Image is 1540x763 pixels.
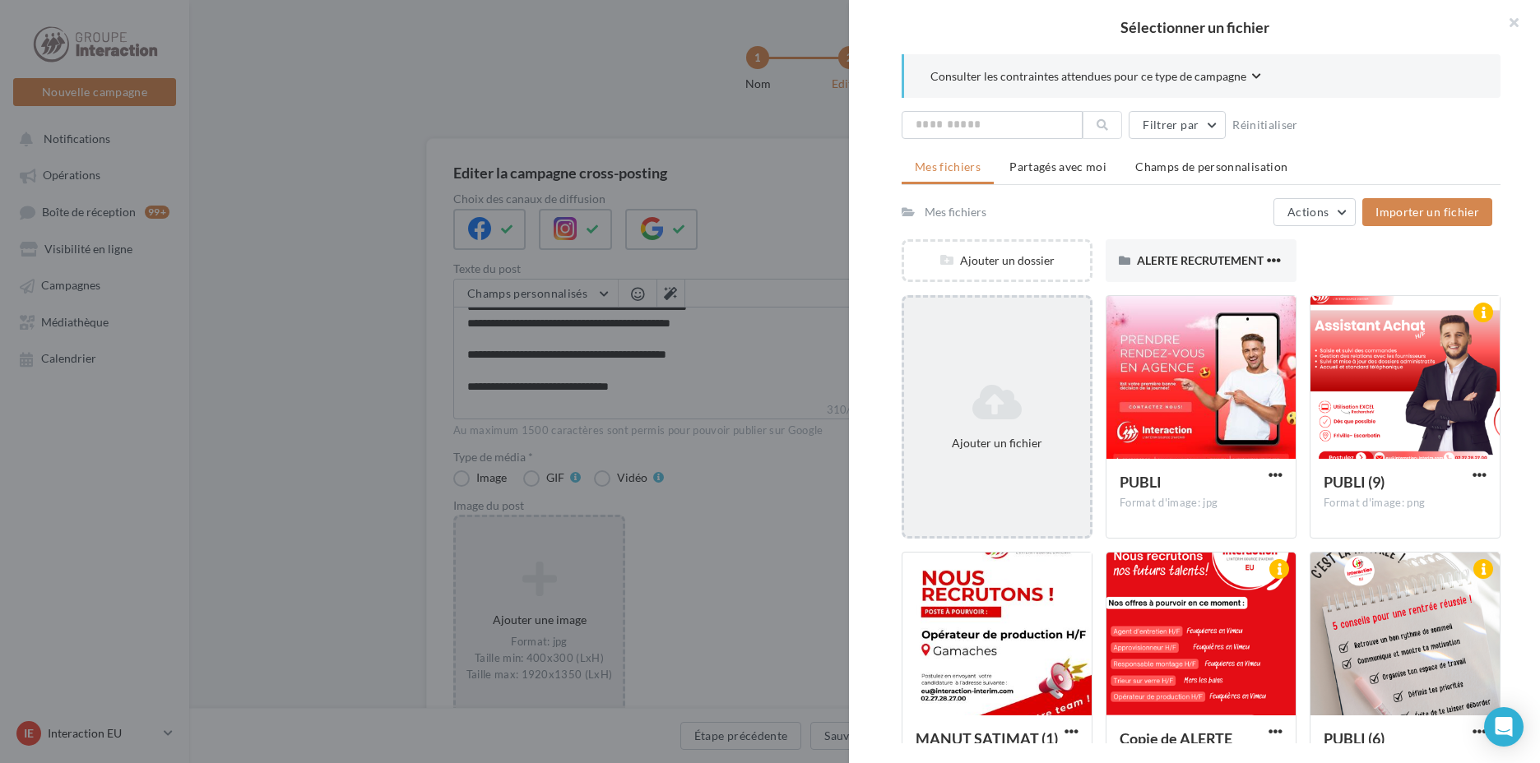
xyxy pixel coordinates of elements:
[1137,253,1264,267] span: ALERTE RECRUTEMENT
[1135,160,1287,173] span: Champs de personnalisation
[1287,205,1329,219] span: Actions
[1226,115,1305,135] button: Réinitialiser
[1324,729,1385,747] span: PUBLI (6)
[1324,473,1385,491] span: PUBLI (9)
[915,160,981,173] span: Mes fichiers
[925,204,986,220] div: Mes fichiers
[1009,160,1106,173] span: Partagés avec moi
[1273,198,1356,226] button: Actions
[1120,496,1283,511] div: Format d'image: jpg
[916,729,1058,747] span: MANUT SATIMAT (1)
[1120,473,1162,491] span: PUBLI
[904,252,1090,269] div: Ajouter un dossier
[1375,205,1479,219] span: Importer un fichier
[1484,707,1524,747] div: Open Intercom Messenger
[1324,496,1487,511] div: Format d'image: png
[930,68,1246,85] span: Consulter les contraintes attendues pour ce type de campagne
[930,67,1261,88] button: Consulter les contraintes attendues pour ce type de campagne
[911,435,1083,451] div: Ajouter un fichier
[875,20,1514,35] h2: Sélectionner un fichier
[1129,111,1226,139] button: Filtrer par
[1362,198,1492,226] button: Importer un fichier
